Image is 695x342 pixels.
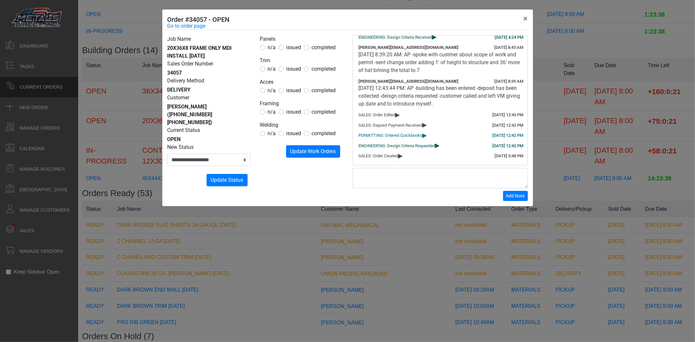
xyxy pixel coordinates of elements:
[495,78,524,85] div: [DATE] 8:39 AM
[268,66,276,72] span: n/a
[167,86,250,94] div: DELIVERY
[167,94,190,102] label: Customer
[167,69,250,77] div: 34057
[167,15,230,24] h5: Order #34057 - OPEN
[312,87,336,93] span: completed
[359,79,459,84] span: [PERSON_NAME][EMAIL_ADDRESS][DOMAIN_NAME]
[423,133,427,137] span: ▸
[396,112,400,117] span: ▸
[495,44,524,51] div: [DATE] 8:43 AM
[493,122,524,129] div: [DATE] 12:42 PM
[260,121,343,130] legend: Welding
[268,130,276,136] span: n/a
[312,66,336,72] span: completed
[432,35,437,39] span: ▸
[359,84,522,108] div: [DATE] 12:43:44 PM: AP -building has been entered -deposit has been collected -deisgn criteria re...
[167,45,232,59] span: 20X36X8 FRAME ONLY MDI INSTALL [DATE]
[286,130,301,136] span: issued
[359,51,522,74] div: [DATE] 8:39:20 AM: AP -spoke with custmer about scope of work and permit -sent change order addin...
[359,132,522,139] div: PERMITTING: Entered Quickbooks
[211,177,243,183] span: Update Status
[359,112,522,118] div: SALES: Order Edited
[359,143,522,149] div: ENGINEERING: Design Criteria Requested
[167,135,250,143] div: OPEN
[286,44,301,50] span: issued
[167,77,205,85] label: Delivery Method
[268,109,276,115] span: n/a
[359,34,522,41] div: ENGINEERING: Design Criteria Received
[312,130,336,136] span: completed
[286,145,340,158] button: Update Work Orders
[167,22,206,30] a: Go to order page
[167,111,212,125] span: ([PHONE_NUMBER] [PHONE_NUMBER])
[398,153,403,158] span: ▸
[435,143,440,147] span: ▸
[167,126,200,134] label: Current Status
[493,112,524,118] div: [DATE] 12:45 PM
[260,57,343,65] legend: Trim
[260,35,343,44] legend: Panels
[503,191,528,201] button: Add Note
[495,34,524,41] div: [DATE] 4:24 PM
[493,132,524,139] div: [DATE] 12:42 PM
[359,45,459,50] span: [PERSON_NAME][EMAIL_ADDRESS][DOMAIN_NAME]
[286,109,301,115] span: issued
[518,9,533,28] button: Close
[268,87,276,93] span: n/a
[268,44,276,50] span: n/a
[286,87,301,93] span: issued
[167,103,250,126] div: [PERSON_NAME]
[312,44,336,50] span: completed
[167,143,194,151] label: New Status
[493,143,524,149] div: [DATE] 12:42 PM
[260,78,343,87] legend: Acces
[167,35,191,43] label: Job Name
[359,153,522,159] div: SALES: Order Created
[286,66,301,72] span: issued
[312,109,336,115] span: completed
[359,122,522,129] div: SALES: Deposit Payment Received
[167,60,213,68] label: Sales Order Number
[260,100,343,108] legend: Framing
[423,122,427,127] span: ▸
[506,193,525,198] span: Add Note
[207,174,248,186] button: Update Status
[495,153,524,159] div: [DATE] 5:48 PM
[290,148,336,154] span: Update Work Orders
